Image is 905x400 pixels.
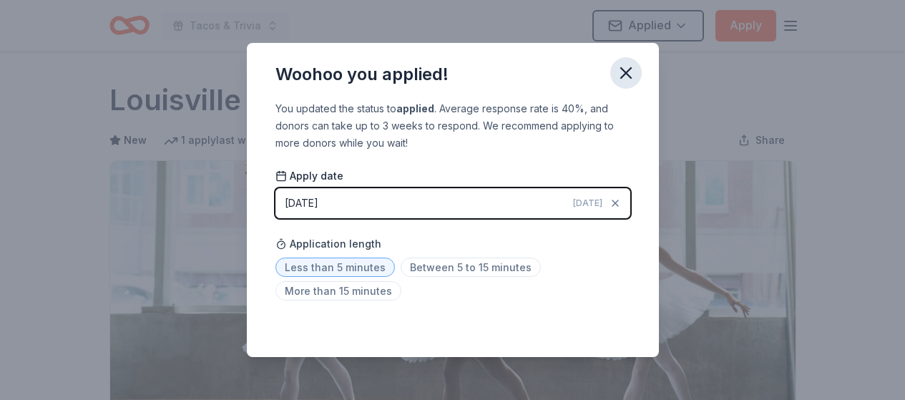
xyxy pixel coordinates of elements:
div: You updated the status to . Average response rate is 40%, and donors can take up to 3 weeks to re... [275,100,630,152]
span: Application length [275,235,381,253]
span: More than 15 minutes [275,281,401,301]
span: Less than 5 minutes [275,258,395,277]
div: Woohoo you applied! [275,63,449,86]
button: [DATE][DATE] [275,188,630,218]
div: [DATE] [285,195,318,212]
span: Apply date [275,169,343,183]
b: applied [396,102,434,114]
span: [DATE] [573,197,602,209]
span: Between 5 to 15 minutes [401,258,541,277]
